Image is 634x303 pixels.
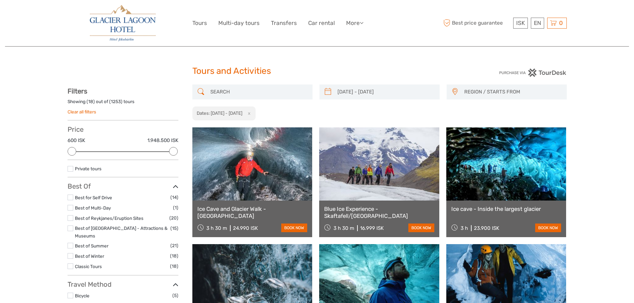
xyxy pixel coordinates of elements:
h3: Price [68,125,178,133]
span: 3 h 30 m [206,225,227,231]
a: Bicycle [75,293,90,298]
span: (21) [170,242,178,249]
div: 23.900 ISK [474,225,499,231]
a: More [346,18,363,28]
div: Showing ( ) out of ( ) tours [68,98,178,109]
span: (20) [169,214,178,222]
a: Multi-day tours [218,18,260,28]
h1: Tours and Activities [192,66,442,76]
a: Best of Summer [75,243,108,248]
a: Ice Cave and Glacier Walk - [GEOGRAPHIC_DATA] [197,206,308,219]
div: 24.990 ISK [233,225,258,231]
a: Best of [GEOGRAPHIC_DATA] - Attractions & Museums [75,226,167,238]
span: (18) [170,252,178,260]
a: Best of Reykjanes/Eruption Sites [75,216,143,221]
button: Open LiveChat chat widget [77,10,85,18]
input: SEARCH [208,86,309,98]
a: book now [535,224,561,232]
span: 3 h 30 m [333,225,354,231]
p: We're away right now. Please check back later! [9,12,75,17]
a: Classic Tours [75,264,102,269]
button: x [243,110,252,117]
a: Tours [192,18,207,28]
label: 1253 [111,98,121,105]
div: 16.999 ISK [360,225,384,231]
a: Ice cave - Inside the largest glacier [451,206,561,212]
a: Private tours [75,166,102,171]
span: 3 h [461,225,468,231]
span: (15) [170,225,178,232]
label: 1.948.500 ISK [147,137,178,144]
a: book now [408,224,434,232]
a: Car rental [308,18,335,28]
span: 0 [558,20,564,26]
h3: Best Of [68,182,178,190]
strong: Filters [68,87,87,95]
span: (14) [170,194,178,201]
a: Clear all filters [68,109,96,114]
a: Best for Self Drive [75,195,112,200]
a: Best of Multi-Day [75,205,111,211]
a: book now [281,224,307,232]
label: 600 ISK [68,137,85,144]
a: Best of Winter [75,253,104,259]
a: Transfers [271,18,297,28]
h3: Travel Method [68,280,178,288]
h2: Dates: [DATE] - [DATE] [197,110,242,116]
span: (18) [170,262,178,270]
span: (5) [172,292,178,299]
img: PurchaseViaTourDesk.png [499,69,566,77]
span: Best price guarantee [442,18,512,29]
a: Blue Ice Experience - Skaftafell/[GEOGRAPHIC_DATA] [324,206,434,219]
span: (1) [173,204,178,212]
img: 2790-86ba44ba-e5e5-4a53-8ab7-28051417b7bc_logo_big.jpg [90,5,156,41]
label: 18 [88,98,93,105]
span: ISK [516,20,525,26]
input: SELECT DATES [335,86,436,98]
button: REGION / STARTS FROM [461,86,563,97]
div: EN [531,18,544,29]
